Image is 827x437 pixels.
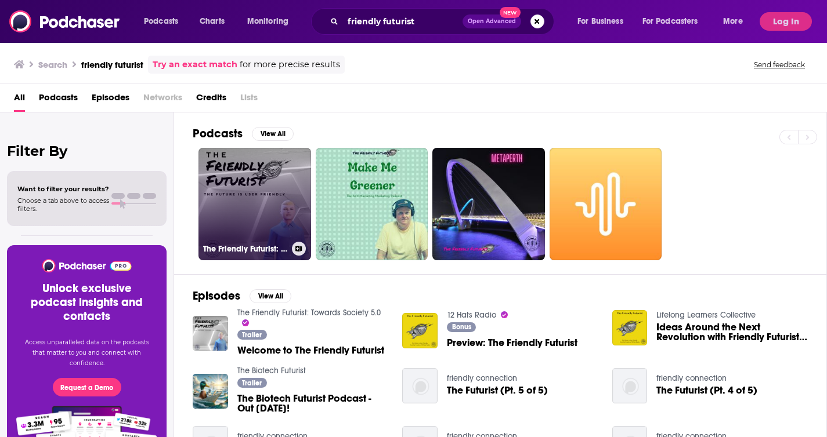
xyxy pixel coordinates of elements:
[237,366,306,376] a: The Biotech Futurist
[136,12,193,31] button: open menu
[447,373,517,383] a: friendly connection
[41,259,132,272] img: Podchaser - Follow, Share and Rate Podcasts
[237,394,389,413] span: The Biotech Futurist Podcast - Out [DATE]!
[193,316,228,351] img: Welcome to The Friendly Futurist
[193,374,228,409] img: The Biotech Futurist Podcast - Out March 6th!
[193,289,291,303] a: EpisodesView All
[500,7,521,18] span: New
[252,127,294,141] button: View All
[200,13,225,30] span: Charts
[750,60,808,70] button: Send feedback
[39,88,78,112] a: Podcasts
[642,13,698,30] span: For Podcasters
[612,310,648,345] img: Ideas Around the Next Revolution with Friendly Futurist, Dave Monk
[21,337,153,369] p: Access unparalleled data on the podcasts that matter to you and connect with confidence.
[17,185,109,193] span: Want to filter your results?
[760,12,812,31] button: Log In
[193,126,243,141] h2: Podcasts
[81,59,143,70] h3: friendly futurist
[237,345,384,355] a: Welcome to The Friendly Futurist
[17,196,109,213] span: Choose a tab above to access filters.
[612,368,648,403] img: The Futurist (Pt. 4 of 5)
[196,88,226,112] a: Credits
[92,88,129,112] a: Episodes
[468,19,516,24] span: Open Advanced
[143,88,182,112] span: Networks
[402,313,438,348] img: Preview: The Friendly Futurist
[463,14,521,28] button: Open AdvancedNew
[237,308,381,318] a: The Friendly Futurist: Towards Society 5.0
[14,88,25,112] a: All
[656,322,808,342] span: Ideas Around the Next Revolution with Friendly Futurist, [PERSON_NAME]
[723,13,743,30] span: More
[203,244,287,254] h3: The Friendly Futurist: Towards Society 5.0
[237,394,389,413] a: The Biotech Futurist Podcast - Out March 6th!
[192,12,232,31] a: Charts
[635,12,715,31] button: open menu
[656,385,757,395] a: The Futurist (Pt. 4 of 5)
[239,12,304,31] button: open menu
[577,13,623,30] span: For Business
[247,13,288,30] span: Monitoring
[21,282,153,323] h3: Unlock exclusive podcast insights and contacts
[402,368,438,403] img: The Futurist (Pt. 5 of 5)
[198,148,311,260] a: The Friendly Futurist: Towards Society 5.0
[447,385,548,395] a: The Futurist (Pt. 5 of 5)
[715,12,757,31] button: open menu
[193,289,240,303] h2: Episodes
[656,310,756,320] a: Lifelong Learners Collective
[250,289,291,303] button: View All
[144,13,178,30] span: Podcasts
[240,88,258,112] span: Lists
[656,322,808,342] a: Ideas Around the Next Revolution with Friendly Futurist, Dave Monk
[242,332,262,338] span: Trailer
[38,59,67,70] h3: Search
[53,378,121,396] button: Request a Demo
[452,323,471,330] span: Bonus
[569,12,638,31] button: open menu
[343,12,463,31] input: Search podcasts, credits, & more...
[322,8,565,35] div: Search podcasts, credits, & more...
[240,58,340,71] span: for more precise results
[447,338,577,348] a: Preview: The Friendly Futurist
[9,10,121,32] img: Podchaser - Follow, Share and Rate Podcasts
[242,380,262,387] span: Trailer
[153,58,237,71] a: Try an exact match
[193,126,294,141] a: PodcastsView All
[656,373,727,383] a: friendly connection
[447,310,496,320] a: 12 Hats Radio
[7,143,167,159] h2: Filter By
